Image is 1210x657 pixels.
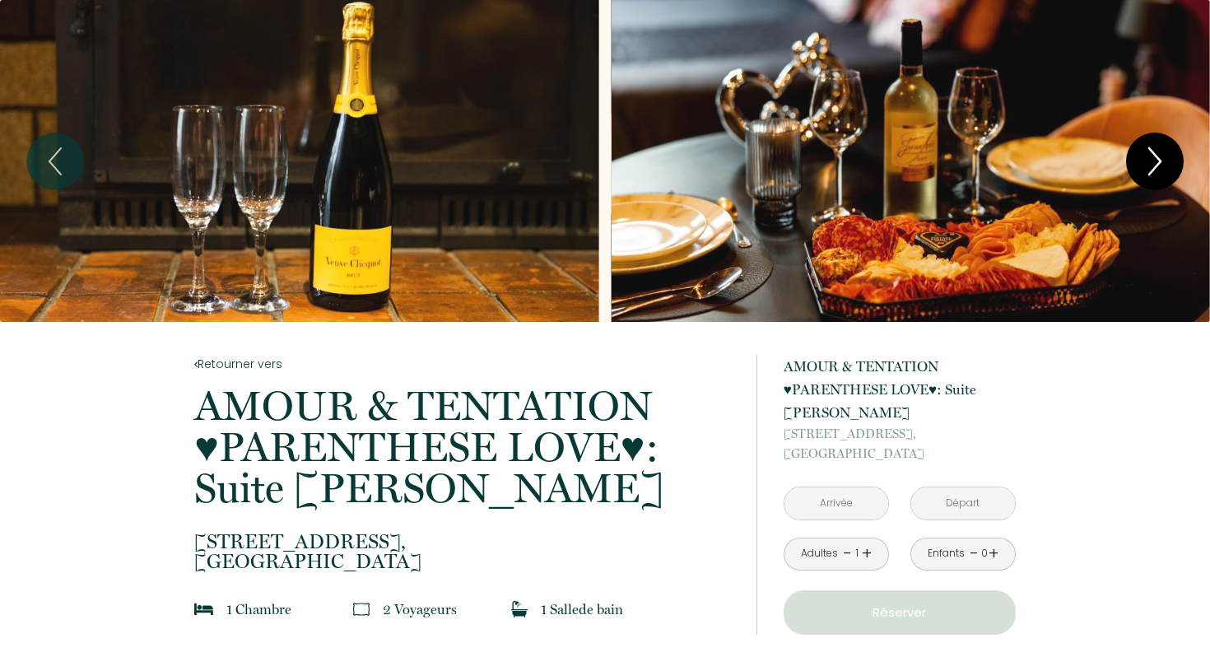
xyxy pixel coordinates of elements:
[194,355,734,373] a: Retourner vers
[928,546,965,561] div: Enfants
[843,541,852,566] a: -
[194,385,734,509] p: AMOUR & TENTATION ♥︎PARENTHESE LOVE♥︎: Suite [PERSON_NAME]
[911,487,1015,520] input: Départ
[26,133,84,190] button: Previous
[784,355,1016,424] p: AMOUR & TENTATION ♥︎PARENTHESE LOVE♥︎: Suite [PERSON_NAME]
[541,598,623,621] p: 1 Salle de bain
[784,590,1016,635] button: Réserver
[789,603,1010,622] p: Réserver
[194,532,734,571] p: [GEOGRAPHIC_DATA]
[383,598,457,621] p: 2 Voyageur
[970,541,979,566] a: -
[784,487,888,520] input: Arrivée
[353,601,370,617] img: guests
[784,424,1016,444] span: [STREET_ADDRESS],
[853,546,861,561] div: 1
[989,541,998,566] a: +
[1126,133,1184,190] button: Next
[801,546,838,561] div: Adultes
[862,541,872,566] a: +
[784,424,1016,464] p: [GEOGRAPHIC_DATA]
[451,601,457,617] span: s
[226,598,291,621] p: 1 Chambre
[194,532,734,552] span: [STREET_ADDRESS],
[980,546,989,561] div: 0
